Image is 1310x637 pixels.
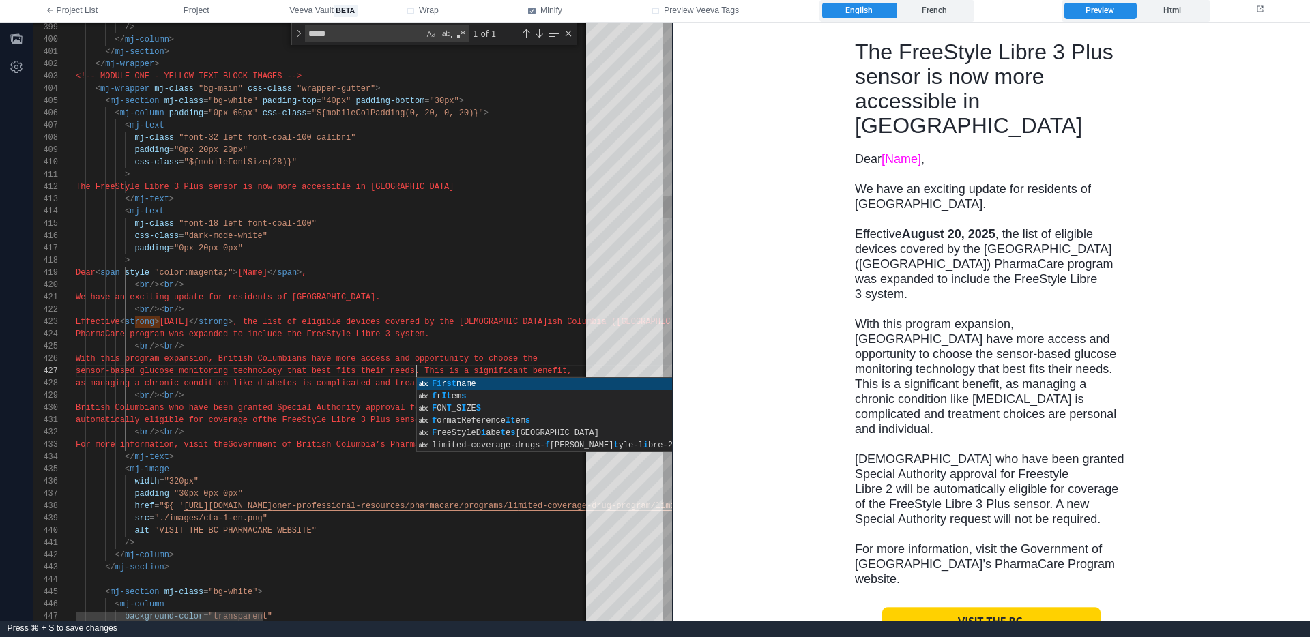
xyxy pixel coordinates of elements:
[120,317,125,327] span: <
[664,5,739,17] span: Preview Veeva Tags
[267,268,277,278] span: </
[154,526,317,535] span: "VISIT THE BC PHARMACARE WEBSITE"
[140,342,149,351] span: br
[169,452,174,462] span: >
[525,416,530,426] span: s
[76,182,263,192] span: The FreeStyle Libre 3 Plus sensor is n
[454,27,468,41] div: Use Regular Expression (⌥⌘R)
[33,33,58,46] div: 400
[417,378,709,453] div: Suggest
[297,268,302,278] span: >
[208,587,257,597] span: "bg-white"
[96,268,100,278] span: <
[174,342,184,351] span: />
[203,108,208,118] span: =
[33,267,58,279] div: 419
[233,268,237,278] span: >
[164,391,174,400] span: br
[96,59,105,69] span: </
[33,426,58,439] div: 432
[76,440,228,449] span: For more information, visit the
[228,317,233,327] span: >
[159,477,164,486] span: =
[613,441,618,450] span: t
[154,59,159,69] span: >
[33,119,58,132] div: 407
[154,317,159,327] span: >
[432,391,437,401] span: f
[263,366,508,376] span: logy that best fits their needs. This is a signifi
[164,563,169,572] span: >
[515,428,598,438] span: [GEOGRAPHIC_DATA]
[508,366,572,376] span: cant benefit,
[33,70,58,83] div: 403
[184,501,272,511] span: [URL][DOMAIN_NAME]
[125,550,169,560] span: mj-column
[306,26,424,42] textarea: Find
[33,561,58,574] div: 443
[130,464,169,474] span: mj-image
[96,84,100,93] span: <
[134,133,174,143] span: mj-class
[169,243,174,253] span: =
[125,23,134,32] span: />
[149,428,164,437] span: /><
[417,415,709,427] div: formatReferenceItems
[174,133,179,143] span: =
[356,96,425,106] span: padding-bottom
[437,416,506,426] span: ormatReference
[199,317,228,327] span: strong
[432,441,545,450] span: limited-coverage-drugs-
[174,243,243,253] span: "0px 20px 0px"
[897,3,972,19] label: French
[456,379,476,389] span: name
[134,526,149,535] span: alt
[822,3,897,19] label: English
[208,108,257,118] span: "0px 60px"
[134,305,139,314] span: <
[534,28,544,39] div: Next Match (Enter)
[263,379,508,388] span: iabetes is complicated and treatment choices are p
[459,96,464,106] span: >
[33,598,58,610] div: 446
[33,46,58,58] div: 401
[33,279,58,291] div: 420
[33,586,58,598] div: 445
[437,404,446,413] span: ON
[164,96,204,106] span: mj-class
[169,489,174,499] span: =
[179,231,184,241] span: =
[105,59,154,69] span: mj-wrapper
[424,96,429,106] span: =
[501,428,506,438] span: t
[184,231,267,241] span: "dark-mode-white"
[125,268,149,278] span: style
[134,280,139,290] span: <
[33,205,58,218] div: 414
[257,587,262,597] span: >
[33,181,58,193] div: 412
[115,108,120,118] span: <
[33,365,58,377] div: 427
[263,403,508,413] span: ed Special Authority approval for Freestyle Libre&
[120,108,164,118] span: mj-column
[263,108,307,118] span: css-class
[417,439,709,451] div: limited-coverage-drugs-freestyle-libre-2-flash-glucose-monitor-fgm
[76,317,120,327] span: Effective
[203,612,208,621] span: =
[134,391,139,400] span: <
[125,35,169,44] span: mj-column
[134,158,179,167] span: css-class
[33,132,58,144] div: 408
[521,28,532,39] div: Previous Match (⇧Enter)
[140,305,149,314] span: br
[134,243,169,253] span: padding
[159,317,188,327] span: [DATE]
[33,83,58,95] div: 404
[76,366,263,376] span: sensor-based glucose monitoring techno
[437,428,481,438] span: reeStyleD
[134,477,159,486] span: width
[179,133,355,143] span: "font-32 left font-coal-100 calibri"
[134,219,174,228] span: mj-class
